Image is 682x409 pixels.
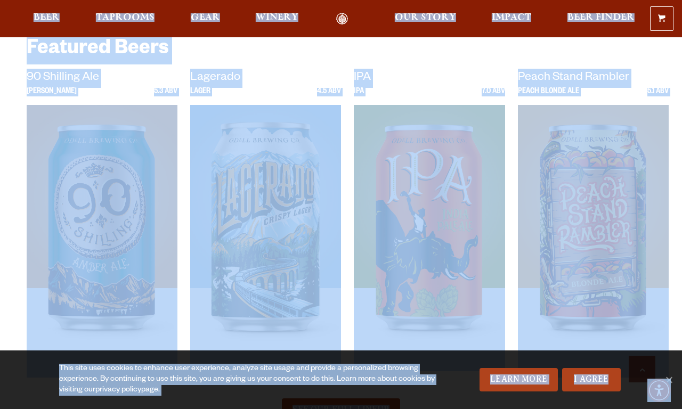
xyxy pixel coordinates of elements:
p: 5.3 ABV [154,88,177,105]
p: 5.1 ABV [647,88,669,105]
a: Gear [184,13,227,25]
span: Beer Finder [567,13,635,22]
a: IPA IPA 7.0 ABV IPA IPA [354,69,505,371]
img: Lagerado [190,105,341,371]
a: I Agree [562,368,621,391]
span: Gear [191,13,220,22]
a: Our Story [388,13,463,25]
p: Peach Stand Rambler [518,69,669,88]
p: [PERSON_NAME] [27,88,77,105]
p: Peach Blonde Ale [518,88,579,105]
div: This site uses cookies to enhance user experience, analyze site usage and provide a personalized ... [59,364,436,396]
p: IPA [354,69,505,88]
p: Lager [190,88,210,105]
span: Impact [492,13,531,22]
a: Lagerado Lager 4.5 ABV Lagerado Lagerado [190,69,341,371]
a: privacy policy [95,386,141,395]
a: Peach Stand Rambler Peach Blonde Ale 5.1 ABV Peach Stand Rambler Peach Stand Rambler [518,69,669,371]
a: Beer [27,13,67,25]
a: Winery [249,13,305,25]
a: Impact [485,13,538,25]
p: 4.5 ABV [317,88,341,105]
a: Taprooms [89,13,161,25]
p: Lagerado [190,69,341,88]
img: Peach Stand Rambler [518,105,669,371]
p: IPA [354,88,364,105]
h3: Featured Beers [27,36,655,69]
p: 90 Shilling Ale [27,69,177,88]
img: IPA [354,105,505,371]
span: Taprooms [96,13,155,22]
a: Learn More [480,368,558,391]
img: 90 Shilling Ale [27,105,177,371]
span: Our Story [395,13,456,22]
a: 90 Shilling Ale [PERSON_NAME] 5.3 ABV 90 Shilling Ale 90 Shilling Ale [27,69,177,371]
a: Beer Finder [561,13,642,25]
span: Winery [256,13,298,22]
span: Beer [34,13,60,22]
a: Odell Home [322,13,362,25]
div: Accessibility Menu [647,379,671,402]
p: 7.0 ABV [482,88,505,105]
